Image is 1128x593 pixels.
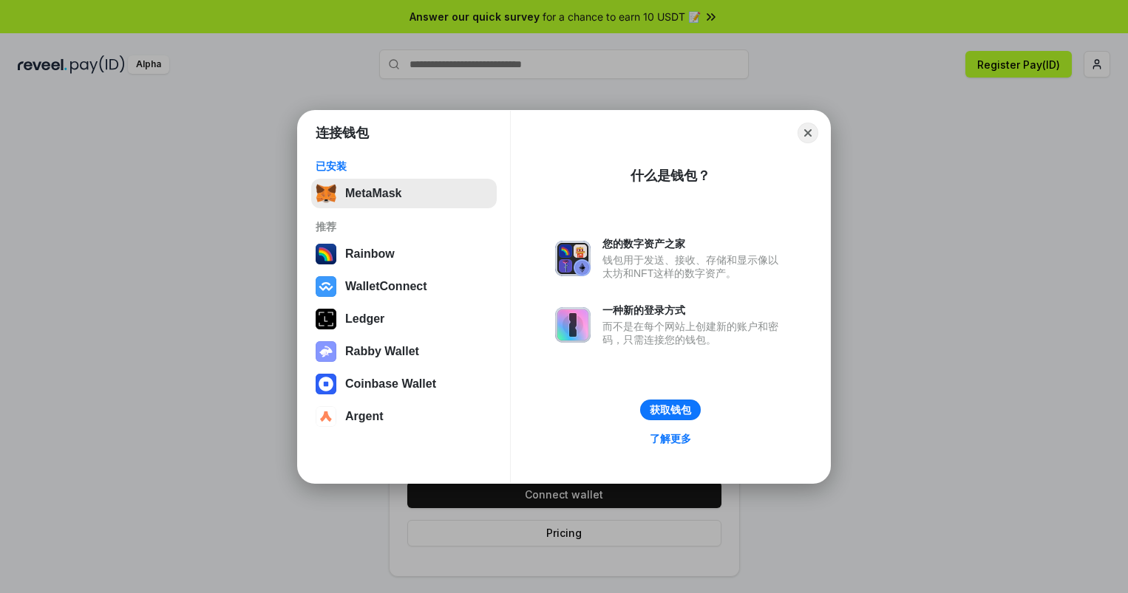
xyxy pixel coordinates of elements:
img: svg+xml,%3Csvg%20width%3D%2228%22%20height%3D%2228%22%20viewBox%3D%220%200%2028%2028%22%20fill%3D... [316,406,336,427]
img: svg+xml,%3Csvg%20xmlns%3D%22http%3A%2F%2Fwww.w3.org%2F2000%2Fsvg%22%20fill%3D%22none%22%20viewBox... [316,341,336,362]
div: 了解更多 [650,432,691,445]
div: Rabby Wallet [345,345,419,358]
div: 已安装 [316,160,492,173]
img: svg+xml,%3Csvg%20width%3D%2228%22%20height%3D%2228%22%20viewBox%3D%220%200%2028%2028%22%20fill%3D... [316,276,336,297]
button: MetaMask [311,179,497,208]
div: Rainbow [345,247,395,261]
button: Argent [311,402,497,431]
div: Coinbase Wallet [345,377,436,391]
div: 钱包用于发送、接收、存储和显示像以太坊和NFT这样的数字资产。 [602,253,786,280]
div: 获取钱包 [650,403,691,417]
div: Argent [345,410,384,423]
img: svg+xml,%3Csvg%20width%3D%2228%22%20height%3D%2228%22%20viewBox%3D%220%200%2028%2028%22%20fill%3D... [316,374,336,394]
img: svg+xml,%3Csvg%20width%3D%22120%22%20height%3D%22120%22%20viewBox%3D%220%200%20120%20120%22%20fil... [316,244,336,264]
button: Ledger [311,304,497,334]
button: Rainbow [311,239,497,269]
div: Ledger [345,312,384,326]
img: svg+xml,%3Csvg%20fill%3D%22none%22%20height%3D%2233%22%20viewBox%3D%220%200%2035%2033%22%20width%... [316,183,336,204]
img: svg+xml,%3Csvg%20xmlns%3D%22http%3A%2F%2Fwww.w3.org%2F2000%2Fsvg%22%20fill%3D%22none%22%20viewBox... [555,241,591,276]
img: svg+xml,%3Csvg%20xmlns%3D%22http%3A%2F%2Fwww.w3.org%2F2000%2Fsvg%22%20width%3D%2228%22%20height%3... [316,309,336,329]
div: 而不是在每个网站上创建新的账户和密码，只需连接您的钱包。 [602,320,786,346]
button: Coinbase Wallet [311,369,497,399]
img: svg+xml,%3Csvg%20xmlns%3D%22http%3A%2F%2Fwww.w3.org%2F2000%2Fsvg%22%20fill%3D%22none%22%20viewBox... [555,307,591,343]
div: 推荐 [316,220,492,233]
button: Close [798,123,818,143]
a: 了解更多 [641,429,700,448]
button: WalletConnect [311,272,497,301]
h1: 连接钱包 [316,124,369,142]
button: 获取钱包 [640,400,701,420]
div: WalletConnect [345,280,427,293]
div: 一种新的登录方式 [602,304,786,317]
div: MetaMask [345,187,401,200]
div: 什么是钱包？ [631,167,710,185]
div: 您的数字资产之家 [602,237,786,250]
button: Rabby Wallet [311,337,497,366]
